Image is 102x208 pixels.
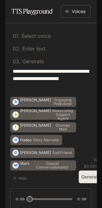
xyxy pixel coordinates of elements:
[13,110,18,120] div: A
[21,59,44,64] p: Generate
[5,3,16,15] button: open drawer
[52,151,72,155] p: Sad Friend
[20,33,51,38] p: Select voice
[20,151,51,155] p: [PERSON_NAME]
[10,135,62,145] button: HHadesStory Narrator
[61,5,91,18] button: Voices
[13,135,18,145] div: H
[13,122,18,132] div: T
[20,98,51,102] p: [PERSON_NAME]
[52,124,73,131] p: Grumpy Man
[10,110,76,120] button: A[PERSON_NAME]Reassuring Support Agent
[13,148,18,158] div: O
[52,109,73,120] p: Reassuring Support Agent
[10,97,76,107] button: D[PERSON_NAME]Engaging Podcaster
[10,122,76,132] button: T[PERSON_NAME]Grumpy Man
[20,109,51,113] p: [PERSON_NAME]
[10,173,31,183] button: Hide
[10,148,75,158] button: O[PERSON_NAME]Sad Friend
[13,97,18,107] div: D
[33,138,59,142] p: Story Narrator
[13,46,21,51] p: 0 2 .
[20,162,30,165] p: Mark
[13,33,20,38] p: 0 1 .
[20,124,51,127] p: [PERSON_NAME]
[21,46,45,51] p: Enter text
[13,59,21,64] p: 0 3 .
[13,160,18,171] div: M
[52,98,73,106] p: Engaging Podcaster
[10,160,76,171] button: MMarkCasual Conversationalist
[11,5,52,18] h1: TTS Playground
[31,162,73,169] p: Casual Conversationalist
[20,138,32,142] p: Hades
